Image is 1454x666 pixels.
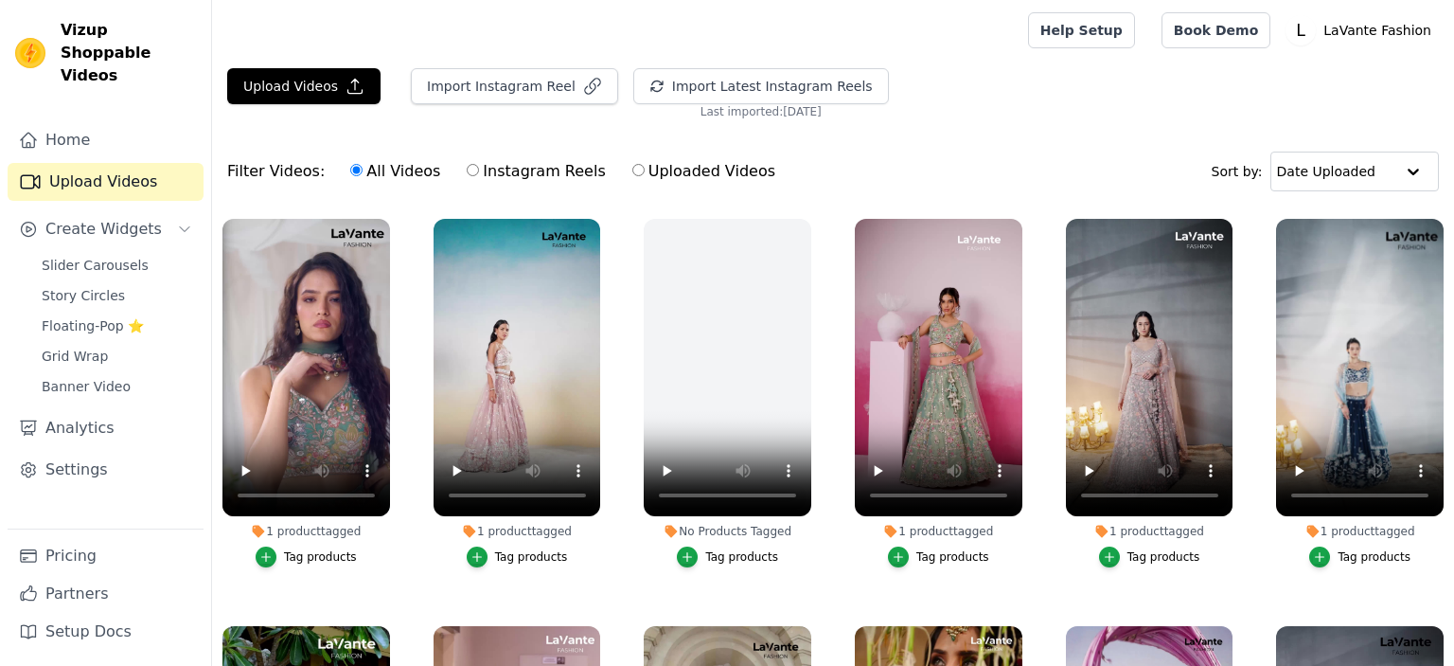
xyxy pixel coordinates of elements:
div: Tag products [284,549,357,565]
a: Story Circles [30,282,204,309]
div: Tag products [705,549,778,565]
button: Tag products [256,547,357,567]
a: Book Demo [1161,12,1270,48]
button: Tag products [1099,547,1200,567]
a: Grid Wrap [30,343,204,369]
a: Floating-Pop ⭐ [30,313,204,339]
span: Last imported: [DATE] [700,104,822,119]
div: 1 product tagged [1066,524,1233,539]
span: Floating-Pop ⭐ [42,316,144,335]
label: Uploaded Videos [631,159,776,184]
a: Setup Docs [8,613,204,651]
div: Filter Videos: [227,150,786,193]
button: Tag products [677,547,778,567]
div: Tag products [916,549,989,565]
button: Tag products [1309,547,1410,567]
a: Banner Video [30,373,204,400]
a: Upload Videos [8,163,204,201]
span: Vizup Shoppable Videos [61,19,196,87]
div: 1 product tagged [434,524,601,539]
input: Instagram Reels [467,164,479,176]
a: Settings [8,451,204,489]
a: Home [8,121,204,159]
button: Upload Videos [227,68,381,104]
text: L [1296,21,1305,40]
span: Slider Carousels [42,256,149,275]
div: 1 product tagged [1276,524,1444,539]
div: Tag products [1127,549,1200,565]
button: Import Instagram Reel [411,68,618,104]
a: Help Setup [1028,12,1135,48]
button: Import Latest Instagram Reels [633,68,889,104]
span: Banner Video [42,377,131,396]
a: Slider Carousels [30,252,204,279]
a: Partners [8,575,204,613]
a: Analytics [8,409,204,447]
div: Sort by: [1212,152,1440,191]
input: All Videos [350,164,363,176]
button: Tag products [467,547,568,567]
div: No Products Tagged [644,524,811,539]
p: LaVante Fashion [1316,13,1439,47]
label: All Videos [349,159,441,184]
button: L LaVante Fashion [1286,13,1439,47]
div: Tag products [1338,549,1410,565]
button: Create Widgets [8,210,204,248]
label: Instagram Reels [466,159,606,184]
input: Uploaded Videos [632,164,645,176]
a: Pricing [8,537,204,575]
div: Tag products [495,549,568,565]
span: Create Widgets [45,218,162,241]
span: Grid Wrap [42,347,108,366]
div: 1 product tagged [855,524,1022,539]
div: 1 product tagged [222,524,390,539]
button: Tag products [888,547,989,567]
img: Vizup [15,38,45,68]
span: Story Circles [42,286,125,305]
